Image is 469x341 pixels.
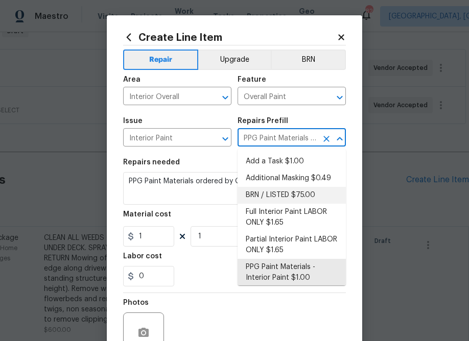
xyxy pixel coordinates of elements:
[271,50,346,70] button: BRN
[123,172,346,205] textarea: PPG Paint Materials ordered by Opendoor
[123,159,180,166] h5: Repairs needed
[123,117,143,125] h5: Issue
[238,231,346,259] li: Partial Interior Paint LABOR ONLY $1.65
[238,170,346,187] li: Additional Masking $0.49
[198,50,271,70] button: Upgrade
[123,211,171,218] h5: Material cost
[238,187,346,204] li: BRN / LISTED $75.00
[319,132,334,146] button: Clear
[238,259,346,286] li: PPG Paint Materials - Interior Paint $1.00
[218,132,232,146] button: Open
[238,153,346,170] li: Add a Task $1.00
[333,132,347,146] button: Close
[238,117,288,125] h5: Repairs Prefill
[218,90,232,105] button: Open
[238,204,346,231] li: Full Interior Paint LABOR ONLY $1.65
[123,299,149,306] h5: Photos
[123,76,140,83] h5: Area
[333,90,347,105] button: Open
[238,76,266,83] h5: Feature
[123,253,162,260] h5: Labor cost
[123,32,337,43] h2: Create Line Item
[123,50,198,70] button: Repair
